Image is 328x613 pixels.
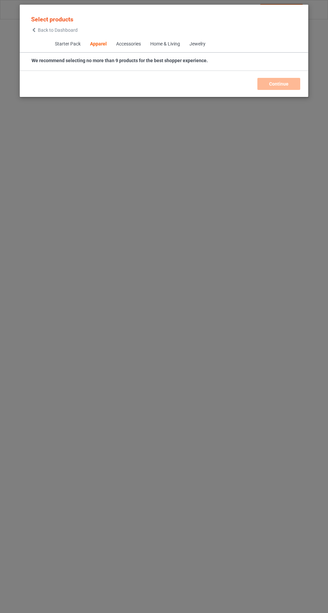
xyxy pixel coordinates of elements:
[31,58,208,63] strong: We recommend selecting no more than 9 products for the best shopper experience.
[31,16,73,23] span: Select products
[38,27,78,33] span: Back to Dashboard
[150,41,180,47] div: Home & Living
[90,41,106,47] div: Apparel
[189,41,205,47] div: Jewelry
[116,41,141,47] div: Accessories
[50,36,85,52] span: Starter Pack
